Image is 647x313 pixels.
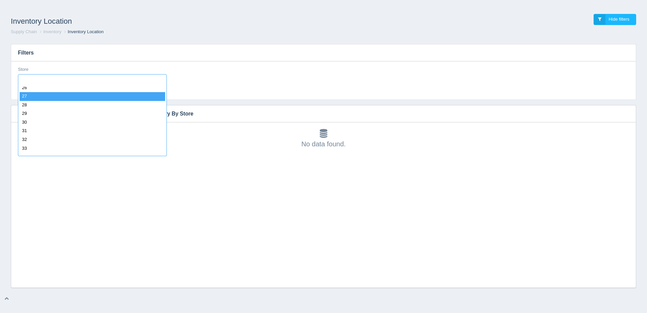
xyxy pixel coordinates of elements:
div: 27 [20,92,165,101]
div: 31 [20,127,165,135]
div: 30 [20,118,165,127]
div: 33 [20,144,165,153]
div: 34 [20,153,165,162]
div: 28 [20,101,165,110]
div: 29 [20,109,165,118]
div: 32 [20,135,165,144]
div: 26 [20,84,165,92]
